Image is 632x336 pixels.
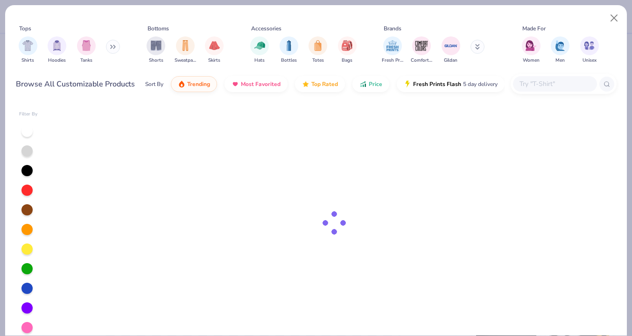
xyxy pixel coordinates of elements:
[551,36,569,64] button: filter button
[522,24,546,33] div: Made For
[254,57,265,64] span: Hats
[442,36,460,64] button: filter button
[522,36,541,64] button: filter button
[352,76,389,92] button: Price
[555,40,565,51] img: Men Image
[295,76,345,92] button: Top Rated
[209,40,220,51] img: Skirts Image
[382,36,403,64] button: filter button
[19,36,37,64] button: filter button
[313,40,323,51] img: Totes Image
[411,36,432,64] div: filter for Comfort Colors
[250,36,269,64] div: filter for Hats
[187,80,210,88] span: Trending
[19,36,37,64] div: filter for Shirts
[251,24,281,33] div: Accessories
[338,36,357,64] div: filter for Bags
[605,9,623,27] button: Close
[145,80,163,88] div: Sort By
[280,36,298,64] button: filter button
[444,39,458,53] img: Gildan Image
[250,36,269,64] button: filter button
[175,57,196,64] span: Sweatpants
[171,76,217,92] button: Trending
[22,40,33,51] img: Shirts Image
[175,36,196,64] div: filter for Sweatpants
[397,76,505,92] button: Fresh Prints Flash5 day delivery
[48,36,66,64] button: filter button
[178,80,185,88] img: trending.gif
[151,40,162,51] img: Shorts Image
[309,36,327,64] div: filter for Totes
[342,57,352,64] span: Bags
[16,79,135,90] div: Browse All Customizable Products
[584,40,595,51] img: Unisex Image
[384,24,401,33] div: Brands
[309,36,327,64] button: filter button
[232,80,239,88] img: most_fav.gif
[225,76,288,92] button: Most Favorited
[147,36,165,64] div: filter for Shorts
[77,36,96,64] div: filter for Tanks
[522,36,541,64] div: filter for Women
[411,36,432,64] button: filter button
[386,39,400,53] img: Fresh Prints Image
[311,80,338,88] span: Top Rated
[519,79,590,89] input: Try "T-Shirt"
[280,36,298,64] div: filter for Bottles
[369,80,382,88] span: Price
[80,57,92,64] span: Tanks
[580,36,599,64] button: filter button
[241,80,281,88] span: Most Favorited
[205,36,224,64] div: filter for Skirts
[254,40,265,51] img: Hats Image
[52,40,62,51] img: Hoodies Image
[413,80,461,88] span: Fresh Prints Flash
[442,36,460,64] div: filter for Gildan
[208,57,220,64] span: Skirts
[180,40,190,51] img: Sweatpants Image
[19,111,38,118] div: Filter By
[404,80,411,88] img: flash.gif
[48,57,66,64] span: Hoodies
[48,36,66,64] div: filter for Hoodies
[284,40,294,51] img: Bottles Image
[382,57,403,64] span: Fresh Prints
[551,36,569,64] div: filter for Men
[149,57,163,64] span: Shorts
[281,57,297,64] span: Bottles
[414,39,428,53] img: Comfort Colors Image
[463,79,498,90] span: 5 day delivery
[411,57,432,64] span: Comfort Colors
[555,57,565,64] span: Men
[580,36,599,64] div: filter for Unisex
[21,57,34,64] span: Shirts
[302,80,309,88] img: TopRated.gif
[342,40,352,51] img: Bags Image
[175,36,196,64] button: filter button
[382,36,403,64] div: filter for Fresh Prints
[81,40,91,51] img: Tanks Image
[583,57,597,64] span: Unisex
[147,36,165,64] button: filter button
[147,24,169,33] div: Bottoms
[523,57,540,64] span: Women
[338,36,357,64] button: filter button
[205,36,224,64] button: filter button
[312,57,324,64] span: Totes
[526,40,536,51] img: Women Image
[444,57,457,64] span: Gildan
[77,36,96,64] button: filter button
[19,24,31,33] div: Tops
